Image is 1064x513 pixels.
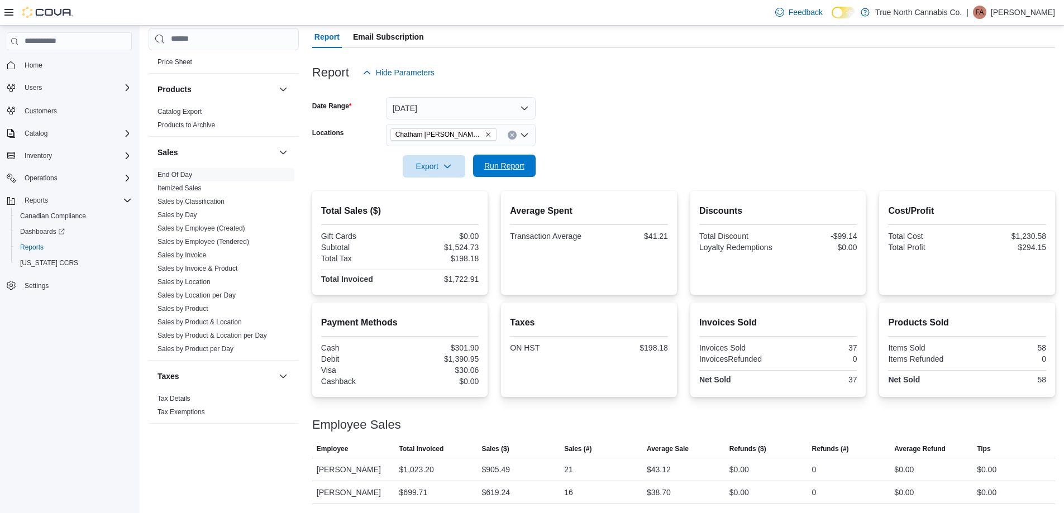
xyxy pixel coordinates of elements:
button: Home [2,57,136,73]
div: $0.00 [402,377,479,386]
div: $1,524.73 [402,243,479,252]
a: Reports [16,241,48,254]
a: Feedback [771,1,827,23]
strong: Net Sold [888,375,920,384]
button: Products [276,83,290,96]
p: | [966,6,968,19]
div: 58 [970,375,1046,384]
img: Cova [22,7,73,18]
div: Total Discount [699,232,776,241]
button: Export [403,155,465,178]
a: Sales by Product per Day [158,345,233,353]
div: $301.90 [402,343,479,352]
div: $1,390.95 [402,354,479,363]
div: Total Profit [888,243,965,252]
div: $198.18 [591,343,668,352]
a: Sales by Product & Location per Day [158,332,267,339]
div: 0 [812,486,817,499]
button: Users [20,81,46,94]
button: Taxes [276,370,290,383]
span: Export [409,155,459,178]
span: Home [20,58,132,72]
div: Cash [321,343,398,352]
div: Sales [149,168,299,360]
span: Dashboards [16,225,132,238]
a: Sales by Product [158,305,208,313]
h2: Products Sold [888,316,1046,329]
button: Taxes [158,371,274,382]
button: Open list of options [520,131,529,140]
span: Sales by Product & Location [158,318,242,327]
div: $0.00 [977,463,996,476]
div: $619.24 [481,486,510,499]
a: Itemized Sales [158,184,202,192]
span: Tax Exemptions [158,407,205,416]
div: $43.12 [647,463,671,476]
span: Tips [977,444,990,453]
div: Invoices Sold [699,343,776,352]
div: $0.00 [780,243,857,252]
span: Home [25,61,42,70]
span: Average Sale [647,444,689,453]
button: Inventory [20,149,56,162]
span: Sales by Employee (Created) [158,224,245,233]
div: -$99.14 [780,232,857,241]
span: Report [314,26,340,48]
a: Sales by Employee (Created) [158,224,245,232]
span: Employee [317,444,349,453]
span: Reports [20,243,44,252]
span: Sales (#) [564,444,591,453]
strong: Net Sold [699,375,731,384]
button: Sales [276,146,290,159]
button: Canadian Compliance [11,208,136,224]
button: Customers [2,102,136,118]
div: 37 [780,375,857,384]
div: $0.00 [894,463,914,476]
a: Tax Details [158,395,190,402]
span: Itemized Sales [158,184,202,193]
span: Refunds ($) [729,444,766,453]
a: Dashboards [16,225,69,238]
button: Settings [2,277,136,294]
span: Inventory [20,149,132,162]
button: Products [158,84,274,95]
span: Sales ($) [481,444,509,453]
div: 37 [780,343,857,352]
h2: Average Spent [510,204,668,218]
div: Transaction Average [510,232,586,241]
a: Settings [20,279,53,293]
span: Chatham McNaughton Ave [390,128,497,141]
span: Canadian Compliance [16,209,132,223]
a: Home [20,59,47,72]
span: Customers [25,107,57,116]
a: Catalog Export [158,108,202,116]
a: Sales by Invoice & Product [158,265,237,272]
div: 16 [564,486,573,499]
span: Refunds (#) [812,444,849,453]
button: Operations [2,170,136,186]
button: Clear input [508,131,517,140]
h2: Payment Methods [321,316,479,329]
div: Items Refunded [888,354,965,363]
div: $41.21 [591,232,668,241]
div: $294.15 [970,243,1046,252]
a: Sales by Location [158,278,211,286]
h3: Employee Sales [312,418,401,432]
span: Total Invoiced [399,444,444,453]
a: Tax Exemptions [158,408,205,416]
span: End Of Day [158,170,192,179]
div: $1,023.20 [399,463,434,476]
button: Sales [158,147,274,158]
h3: Products [158,84,192,95]
span: Operations [25,174,58,183]
span: Settings [20,279,132,293]
span: Average Refund [894,444,946,453]
a: Price Sheet [158,58,192,66]
a: End Of Day [158,171,192,179]
div: $0.00 [977,486,996,499]
h3: Report [312,66,349,79]
div: Debit [321,354,398,363]
div: $0.00 [729,463,749,476]
a: Canadian Compliance [16,209,90,223]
